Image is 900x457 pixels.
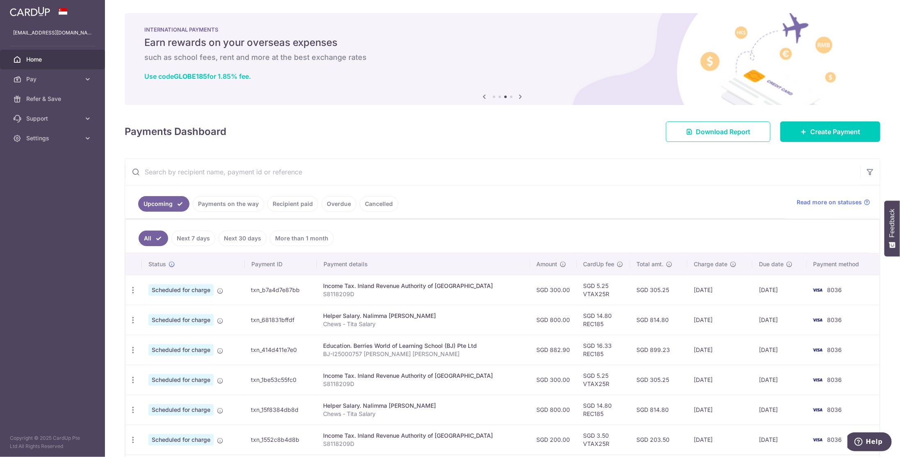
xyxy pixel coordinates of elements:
[809,405,826,415] img: Bank Card
[360,196,398,212] a: Cancelled
[324,402,524,410] div: Helper Salary. Nalimma [PERSON_NAME]
[267,196,318,212] a: Recipient paid
[324,440,524,448] p: S8118209D
[827,316,842,323] span: 8036
[26,134,80,142] span: Settings
[583,260,615,268] span: CardUp fee
[809,315,826,325] img: Bank Card
[530,425,577,455] td: SGD 200.00
[687,335,752,365] td: [DATE]
[630,305,688,335] td: SGD 814.80
[827,406,842,413] span: 8036
[810,127,860,137] span: Create Payment
[10,7,50,16] img: CardUp
[148,344,214,356] span: Scheduled for charge
[752,275,807,305] td: [DATE]
[138,196,189,212] a: Upcoming
[630,275,688,305] td: SGD 305.25
[144,72,251,80] a: Use codeGLOBE185for 1.85% fee.
[687,395,752,425] td: [DATE]
[630,425,688,455] td: SGD 203.50
[752,365,807,395] td: [DATE]
[530,335,577,365] td: SGD 882.90
[324,342,524,350] div: Education. Berries World of Learning School (BJ) Pte Ltd
[797,198,870,206] a: Read more on statuses
[324,350,524,358] p: BJ-I25000757 [PERSON_NAME] [PERSON_NAME]
[148,374,214,386] span: Scheduled for charge
[630,365,688,395] td: SGD 305.25
[530,305,577,335] td: SGD 800.00
[752,425,807,455] td: [DATE]
[809,345,826,355] img: Bank Card
[827,436,842,443] span: 8036
[797,198,862,206] span: Read more on statuses
[577,365,630,395] td: SGD 5.25 VTAX25R
[827,286,842,293] span: 8036
[827,346,842,353] span: 8036
[809,435,826,445] img: Bank Card
[530,275,577,305] td: SGD 300.00
[245,335,317,365] td: txn_414d411e7e0
[144,36,861,49] h5: Earn rewards on your overseas expenses
[144,26,861,33] p: INTERNATIONAL PAYMENTS
[687,305,752,335] td: [DATE]
[245,305,317,335] td: txn_681831bffdf
[752,305,807,335] td: [DATE]
[13,29,92,37] p: [EMAIL_ADDRESS][DOMAIN_NAME]
[884,201,900,256] button: Feedback - Show survey
[148,314,214,326] span: Scheduled for charge
[245,395,317,425] td: txn_15f8384db8d
[809,285,826,295] img: Bank Card
[759,260,784,268] span: Due date
[577,425,630,455] td: SGD 3.50 VTAX25R
[630,335,688,365] td: SGD 899.23
[324,380,524,388] p: S8118209D
[696,127,750,137] span: Download Report
[827,376,842,383] span: 8036
[26,95,80,103] span: Refer & Save
[687,425,752,455] td: [DATE]
[752,335,807,365] td: [DATE]
[324,282,524,290] div: Income Tax. Inland Revenue Authority of [GEOGRAPHIC_DATA]
[317,254,530,275] th: Payment details
[270,231,334,246] a: More than 1 month
[125,124,226,139] h4: Payments Dashboard
[245,254,317,275] th: Payment ID
[694,260,727,268] span: Charge date
[148,434,214,446] span: Scheduled for charge
[321,196,356,212] a: Overdue
[666,121,770,142] a: Download Report
[752,395,807,425] td: [DATE]
[245,275,317,305] td: txn_b7a4d7e87bb
[637,260,664,268] span: Total amt.
[630,395,688,425] td: SGD 814.80
[148,404,214,416] span: Scheduled for charge
[687,365,752,395] td: [DATE]
[26,114,80,123] span: Support
[139,231,168,246] a: All
[245,425,317,455] td: txn_1552c8b4d8b
[780,121,880,142] a: Create Payment
[193,196,264,212] a: Payments on the way
[324,410,524,418] p: Chews - Tita Salary
[324,432,524,440] div: Income Tax. Inland Revenue Authority of [GEOGRAPHIC_DATA]
[807,254,879,275] th: Payment method
[148,260,166,268] span: Status
[577,335,630,365] td: SGD 16.33 REC185
[530,365,577,395] td: SGD 300.00
[324,372,524,380] div: Income Tax. Inland Revenue Authority of [GEOGRAPHIC_DATA]
[537,260,558,268] span: Amount
[577,275,630,305] td: SGD 5.25 VTAX25R
[530,395,577,425] td: SGD 800.00
[245,365,317,395] td: txn_1be53c55fc0
[848,432,892,453] iframe: Opens a widget where you can find more information
[125,159,860,185] input: Search by recipient name, payment id or reference
[144,53,861,62] h6: such as school fees, rent and more at the best exchange rates
[577,395,630,425] td: SGD 14.80 REC185
[324,320,524,328] p: Chews - Tita Salary
[219,231,267,246] a: Next 30 days
[577,305,630,335] td: SGD 14.80 REC185
[174,72,207,80] b: GLOBE185
[687,275,752,305] td: [DATE]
